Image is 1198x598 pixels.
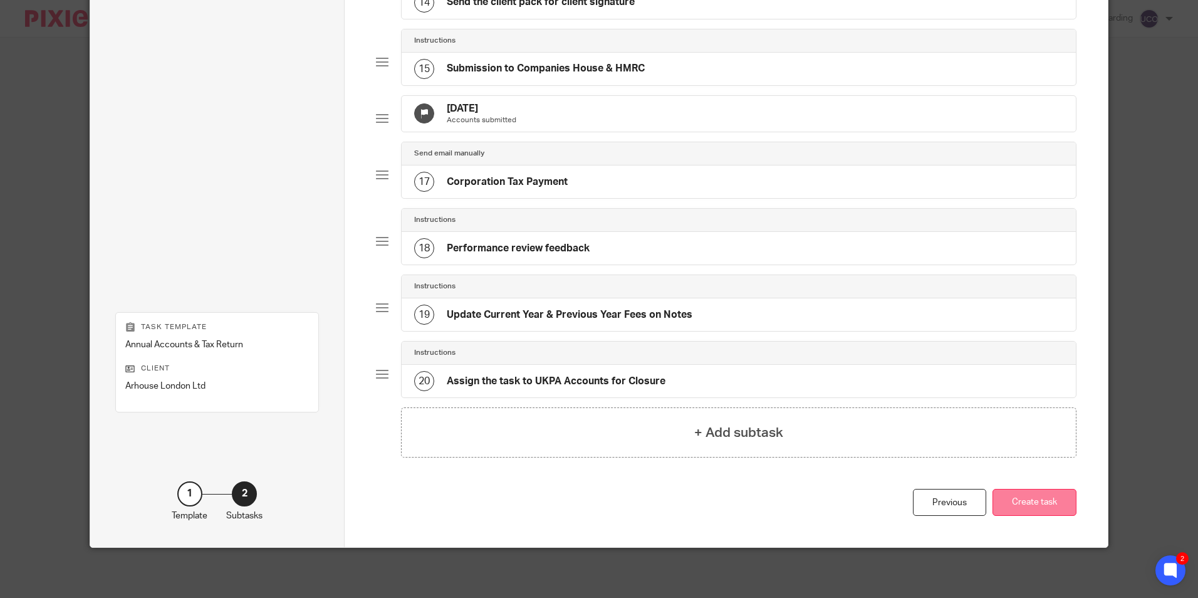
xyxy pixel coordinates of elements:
div: 2 [232,481,257,506]
h4: Instructions [414,281,456,291]
button: Create task [992,489,1076,516]
p: Template [172,510,207,522]
p: Client [125,364,309,374]
h4: Instructions [414,348,456,358]
h4: Update Current Year & Previous Year Fees on Notes [447,308,692,322]
h4: Assign the task to UKPA Accounts for Closure [447,375,665,388]
h4: Submission to Companies House & HMRC [447,62,645,75]
div: 20 [414,371,434,391]
p: Accounts submitted [447,115,516,125]
h4: + Add subtask [694,423,783,443]
div: 19 [414,305,434,325]
h4: [DATE] [447,102,516,115]
h4: Corporation Tax Payment [447,176,568,189]
div: 1 [177,481,202,506]
h4: Instructions [414,36,456,46]
p: Task template [125,322,309,332]
div: 17 [414,172,434,192]
div: 2 [1176,552,1189,565]
div: 15 [414,59,434,79]
p: Subtasks [226,510,263,522]
h4: Performance review feedback [447,242,590,255]
div: 18 [414,238,434,258]
p: Annual Accounts & Tax Return [125,338,309,351]
div: Previous [913,489,986,516]
p: Arhouse London Ltd [125,380,309,392]
h4: Instructions [414,215,456,225]
h4: Send email manually [414,149,484,159]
